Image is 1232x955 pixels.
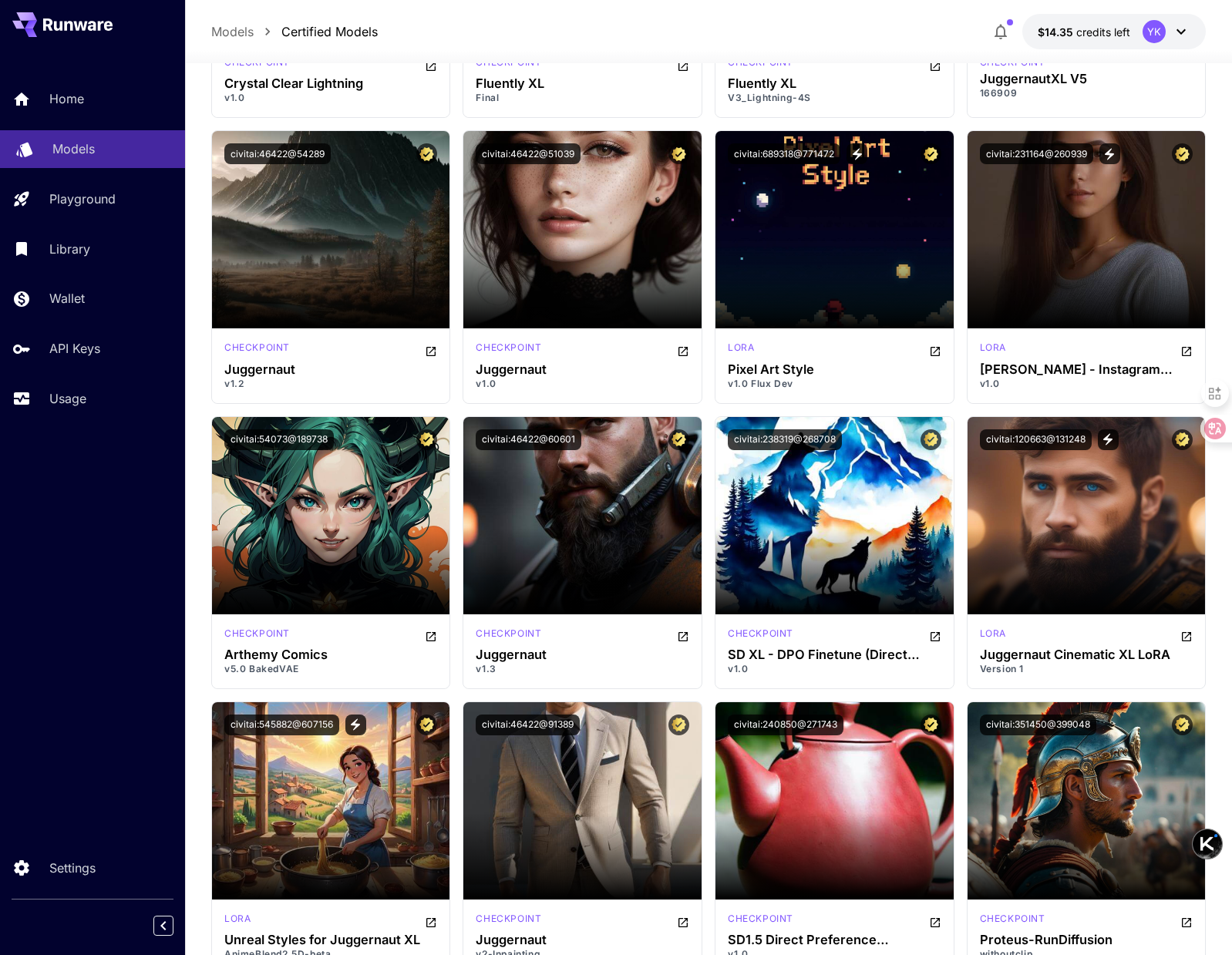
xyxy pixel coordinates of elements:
[1180,912,1193,930] button: Open in CivitAI
[476,627,541,645] div: SD 1.5
[224,933,438,947] h3: Unreal Styles for Juggernaut XL
[425,627,437,645] button: Open in CivitAI
[980,377,1193,391] p: v1.0
[52,140,95,158] p: Models
[1172,429,1193,450] button: Certified Model – Vetted for best performance and includes a commercial license.
[224,55,290,74] div: SDXL Lightning
[49,289,85,308] p: Wallet
[921,429,941,450] button: Certified Model – Vetted for best performance and includes a commercial license.
[668,143,689,164] button: Certified Model – Vetted for best performance and includes a commercial license.
[980,627,1006,641] p: lora
[281,22,378,41] p: Certified Models
[929,912,941,930] button: Open in CivitAI
[416,143,437,164] button: Certified Model – Vetted for best performance and includes a commercial license.
[980,933,1193,947] div: Proteus-RunDiffusion
[980,86,1193,100] p: 166909
[476,143,581,164] button: civitai:46422@51039
[980,341,1006,355] p: lora
[476,91,689,105] p: Final
[224,647,438,662] div: Arthemy Comics
[49,859,96,877] p: Settings
[728,647,941,662] h3: SD XL - DPO Finetune (Direct Preference Optimization)
[476,377,689,391] p: v1.0
[728,662,941,676] p: v1.0
[425,912,437,930] button: Open in CivitAI
[476,715,580,735] button: civitai:46422@91389
[668,429,689,450] button: Certified Model – Vetted for best performance and includes a commercial license.
[1180,627,1193,645] button: Open in CivitAI
[49,240,90,258] p: Library
[728,143,840,164] button: civitai:689318@771472
[476,429,581,450] button: civitai:46422@60601
[476,647,689,662] div: Juggernaut
[668,715,689,735] button: Certified Model – Vetted for best performance and includes a commercial license.
[1099,143,1120,164] button: View trigger words
[476,912,541,926] p: checkpoint
[416,429,437,450] button: Certified Model – Vetted for best performance and includes a commercial license.
[728,341,754,355] p: lora
[224,715,339,735] button: civitai:545882@607156
[728,341,754,359] div: FLUX.1 D
[980,429,1092,450] button: civitai:120663@131248
[980,715,1096,735] button: civitai:351450@399048
[476,933,689,947] div: Juggernaut
[1076,25,1130,39] span: credits left
[728,76,941,91] h3: Fluently XL
[153,916,173,936] button: Collapse sidebar
[49,389,86,408] p: Usage
[224,76,438,91] div: Crystal Clear Lightning
[728,377,941,391] p: v1.0 Flux Dev
[921,715,941,735] button: Certified Model – Vetted for best performance and includes a commercial license.
[980,72,1193,86] h3: JuggernautXL V5
[224,91,438,105] p: v1.0
[224,362,438,377] h3: Juggernaut
[211,22,254,41] a: Models
[1038,24,1130,40] div: $14.34834
[1098,429,1119,450] button: View trigger words
[677,912,689,930] button: Open in CivitAI
[728,362,941,377] h3: Pixel Art Style
[921,143,941,164] button: Certified Model – Vetted for best performance and includes a commercial license.
[980,912,1045,930] div: SDXL 1.0
[425,341,437,359] button: Open in CivitAI
[728,627,793,641] p: checkpoint
[929,627,941,645] button: Open in CivitAI
[980,362,1193,377] div: Cristy Ren - Instagram Juggernaut
[929,341,941,359] button: Open in CivitAI
[980,341,1006,359] div: SDXL 1.0
[211,22,378,41] nav: breadcrumb
[476,912,541,930] div: SD 1.5
[980,662,1193,676] p: Version 1
[224,143,331,164] button: civitai:46422@54289
[425,55,437,74] button: Open in CivitAI
[929,55,941,74] button: Open in CivitAI
[1180,341,1193,359] button: Open in CivitAI
[224,341,290,359] div: SD 1.5
[49,190,116,208] p: Playground
[1143,20,1166,43] div: YK
[1038,25,1076,39] span: $14.35
[677,55,689,74] button: Open in CivitAI
[476,662,689,676] p: v1.3
[728,91,941,105] p: V3_Lightning-4S
[728,912,793,930] div: SD 1.5
[847,143,867,164] button: View trigger words
[224,377,438,391] p: v1.2
[476,627,541,641] p: checkpoint
[728,627,793,645] div: SDXL 1.0
[476,362,689,377] h3: Juggernaut
[980,627,1006,645] div: SDXL 1.0
[224,627,290,645] div: SD 1.5
[224,662,438,676] p: v5.0 BakedVAE
[224,912,251,926] p: lora
[980,362,1193,377] h3: [PERSON_NAME] - Instagram Juggernaut
[476,76,689,91] h3: Fluently XL
[416,715,437,735] button: Certified Model – Vetted for best performance and includes a commercial license.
